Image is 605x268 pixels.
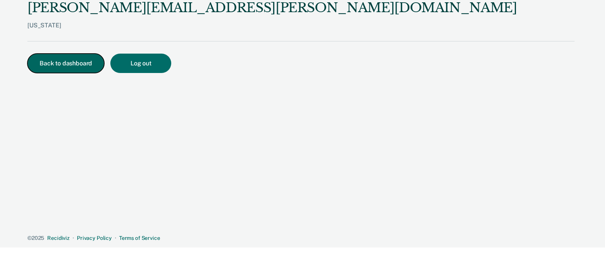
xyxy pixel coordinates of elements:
[27,22,517,41] div: [US_STATE]
[119,235,160,241] a: Terms of Service
[27,235,575,241] div: · ·
[27,235,44,241] span: © 2025
[110,54,171,73] button: Log out
[27,60,110,67] a: Back to dashboard
[77,235,112,241] a: Privacy Policy
[47,235,70,241] a: Recidiviz
[27,54,104,73] button: Back to dashboard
